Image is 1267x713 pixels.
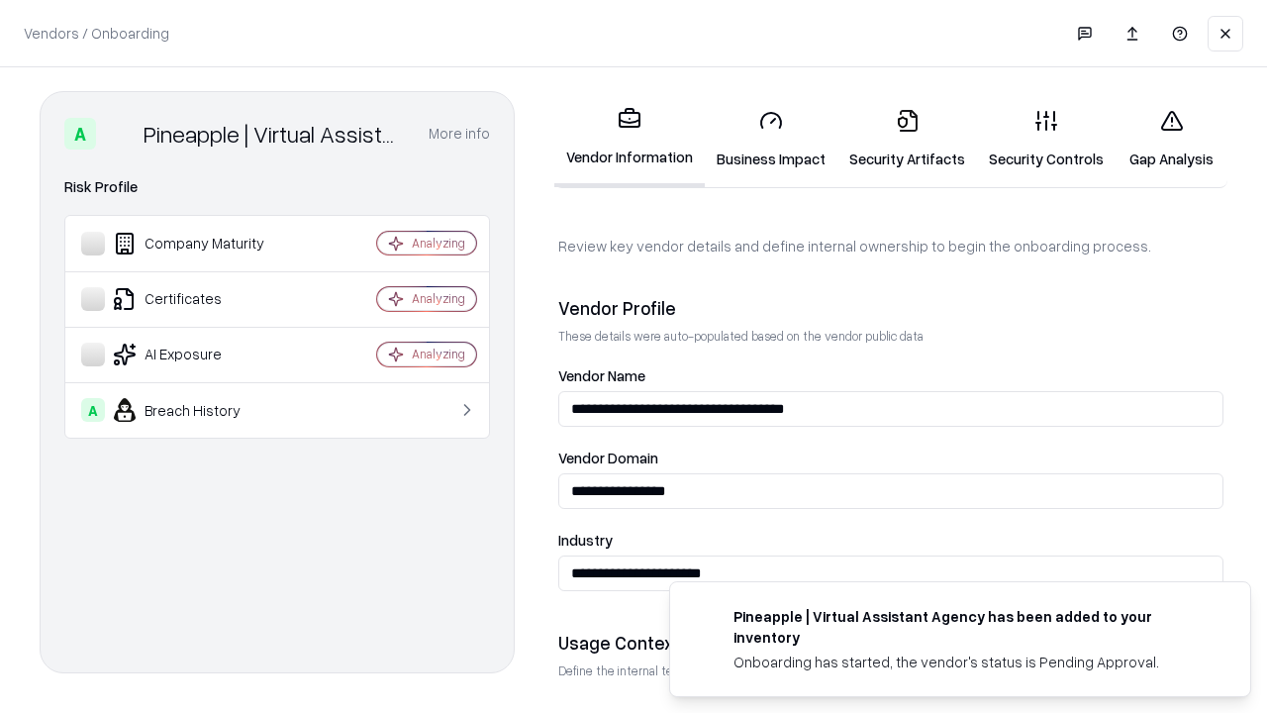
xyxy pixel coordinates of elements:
p: Vendors / Onboarding [24,23,169,44]
p: Define the internal team and reason for using this vendor. This helps assess business relevance a... [558,662,1223,679]
a: Security Artifacts [837,93,977,185]
div: Pineapple | Virtual Assistant Agency [144,118,405,150]
div: AI Exposure [81,343,318,366]
a: Gap Analysis [1116,93,1227,185]
label: Vendor Name [558,368,1223,383]
button: More info [429,116,490,152]
div: Certificates [81,287,318,311]
div: Analyzing [412,290,465,307]
div: Risk Profile [64,175,490,199]
div: A [64,118,96,150]
label: Industry [558,533,1223,548]
div: A [81,398,105,422]
img: Pineapple | Virtual Assistant Agency [104,118,136,150]
a: Security Controls [977,93,1116,185]
p: These details were auto-populated based on the vendor public data [558,328,1223,345]
p: Review key vendor details and define internal ownership to begin the onboarding process. [558,236,1223,256]
div: Company Maturity [81,232,318,255]
a: Vendor Information [554,91,705,187]
div: Onboarding has started, the vendor's status is Pending Approval. [733,652,1203,672]
div: Pineapple | Virtual Assistant Agency has been added to your inventory [733,606,1203,648]
label: Vendor Domain [558,451,1223,465]
div: Usage Context [558,631,1223,655]
div: Breach History [81,398,318,422]
a: Business Impact [705,93,837,185]
div: Analyzing [412,235,465,252]
div: Analyzing [412,346,465,362]
div: Vendor Profile [558,296,1223,320]
img: trypineapple.com [694,606,718,630]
